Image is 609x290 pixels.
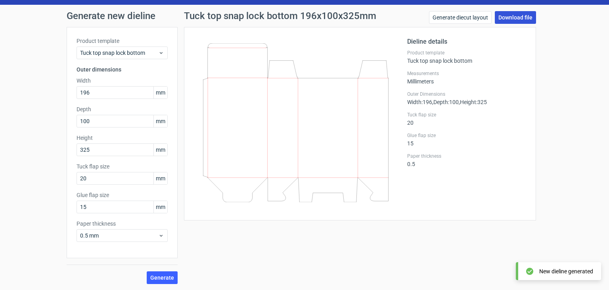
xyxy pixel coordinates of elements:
span: Generate [150,275,174,280]
h1: Tuck top snap lock bottom 196x100x325mm [184,11,376,21]
span: , Depth : 100 [432,99,459,105]
label: Tuck flap size [407,112,526,118]
label: Outer Dimensions [407,91,526,97]
h3: Outer dimensions [77,66,168,73]
span: mm [153,172,167,184]
label: Glue flap size [407,132,526,139]
h1: Generate new dieline [67,11,542,21]
div: Millimeters [407,70,526,85]
div: New dieline generated [539,267,593,275]
label: Paper thickness [407,153,526,159]
label: Width [77,77,168,85]
span: mm [153,115,167,127]
label: Height [77,134,168,142]
label: Glue flap size [77,191,168,199]
label: Paper thickness [77,220,168,228]
div: 20 [407,112,526,126]
div: 0.5 [407,153,526,167]
h2: Dieline details [407,37,526,46]
span: Width : 196 [407,99,432,105]
label: Depth [77,105,168,113]
label: Measurements [407,70,526,77]
label: Product template [407,50,526,56]
span: , Height : 325 [459,99,487,105]
div: Tuck top snap lock bottom [407,50,526,64]
a: Generate diecut layout [429,11,492,24]
label: Tuck flap size [77,162,168,170]
span: mm [153,144,167,156]
span: mm [153,87,167,99]
a: Download file [495,11,536,24]
span: Tuck top snap lock bottom [80,49,158,57]
label: Product template [77,37,168,45]
span: 0.5 mm [80,232,158,240]
button: Generate [147,271,178,284]
div: 15 [407,132,526,147]
span: mm [153,201,167,213]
